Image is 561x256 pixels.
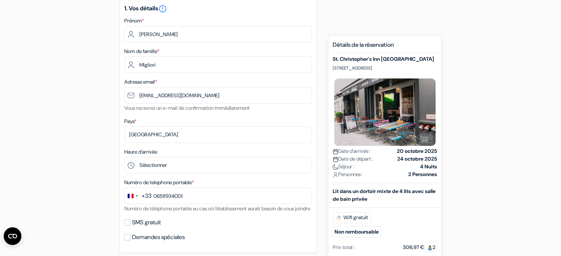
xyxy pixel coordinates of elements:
[142,192,152,200] div: +33
[333,163,354,171] span: Séjour :
[333,226,381,238] small: Non remboursable
[333,147,371,155] span: Date d'arrivée :
[424,242,437,252] span: 2
[124,56,312,73] input: Entrer le nom de famille
[124,105,250,111] small: Vous recevrez un e-mail de confirmation immédiatement
[397,147,437,155] strong: 20 octobre 2025
[333,157,338,162] img: calendar.svg
[132,217,161,228] label: SMS gratuit
[124,48,159,55] label: Nom de famille
[333,243,355,251] div: Prix total :
[333,155,373,163] span: Date de départ :
[403,243,437,251] div: 306,97 €
[124,118,136,125] label: Pays
[333,164,338,170] img: moon.svg
[333,212,371,223] span: Wifi gratuit
[4,227,21,245] button: Ouvrir le widget CMP
[124,26,312,42] input: Entrez votre prénom
[124,78,157,86] label: Adresse email
[132,232,185,242] label: Demandes spéciales
[158,4,167,12] a: error_outline
[125,188,152,204] button: Change country, selected France (+33)
[333,41,437,53] h5: Détails de la réservation
[124,4,312,13] h5: 1. Vos détails
[124,187,312,204] input: 6 12 34 56 78
[336,215,342,221] img: free_wifi.svg
[427,245,433,250] img: guest.svg
[333,65,437,71] p: [STREET_ADDRESS]
[124,87,312,104] input: Entrer adresse e-mail
[124,205,310,212] small: Numéro de téléphone portable au cas où l'établissement aurait besoin de vous joindre
[158,4,167,13] i: error_outline
[333,172,338,178] img: user_icon.svg
[420,163,437,171] strong: 4 Nuits
[124,17,144,25] label: Prénom
[124,179,194,186] label: Numéro de telephone portable
[333,56,437,62] h5: St. Christopher's Inn [GEOGRAPHIC_DATA]
[333,149,338,154] img: calendar.svg
[397,155,437,163] strong: 24 octobre 2025
[124,148,157,156] label: Heure d'arrivée
[333,188,436,202] b: Lit dans un dortoir mixte de 4 lits avec salle de bain privée
[333,171,363,178] span: Personnes :
[408,171,437,178] strong: 2 Personnes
